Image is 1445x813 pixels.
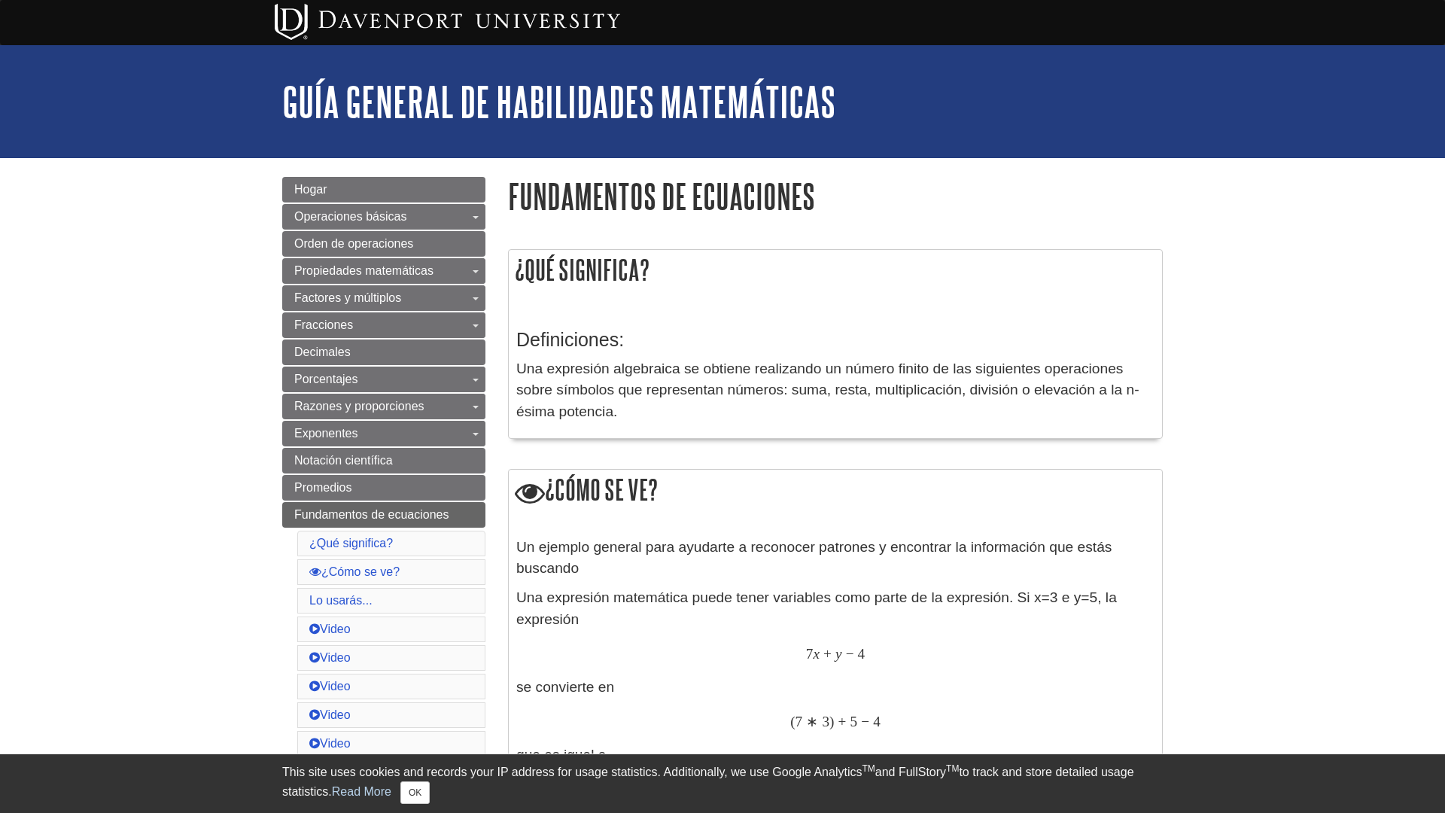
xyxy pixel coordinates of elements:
a: Promedios [282,475,485,501]
a: Guía general de habilidades matemáticas [282,78,835,125]
span: y [835,645,842,662]
span: 5 [850,713,858,730]
a: Fracciones [282,312,485,338]
span: ( [790,713,795,730]
span: Orden de operaciones [294,237,413,250]
span: Porcentajes [294,373,358,385]
a: Propiedades matemáticas [282,258,485,284]
span: 7 [806,645,814,662]
span: Notación científica [294,454,393,467]
span: 4 [858,645,865,662]
a: Razones y proporciones [282,394,485,419]
a: Notación científica [282,448,485,473]
a: Video [309,737,351,750]
a: Video [309,708,351,721]
span: 7 [796,713,803,730]
span: Fundamentos de ecuaciones [294,508,449,521]
span: Fracciones [294,318,353,331]
a: ¿Cómo se ve? [309,565,400,578]
span: + [823,645,832,662]
span: Promedios [294,481,351,494]
span: Hogar [294,183,327,196]
span: ) [829,713,834,730]
p: Un ejemplo general para ayudarte a reconocer patrones y encontrar la información que estás buscando [516,537,1154,580]
span: Razones y proporciones [294,400,424,413]
span: Operaciones básicas [294,210,406,223]
a: Video [309,623,351,635]
a: Porcentajes [282,367,485,392]
span: x [813,645,820,662]
h2: ¿Cómo se ve? [509,470,1162,513]
span: 4 [873,713,881,730]
h2: ¿Qué significa? [509,250,1162,290]
span: + [838,713,847,730]
span: − [861,713,869,730]
button: Close [400,781,430,804]
span: Factores y múltiplos [294,291,401,304]
a: Video [309,680,351,693]
a: Exponentes [282,421,485,446]
h3: Definiciones: [516,329,1154,351]
a: Operaciones básicas [282,204,485,230]
span: Exponentes [294,427,358,440]
div: This site uses cookies and records your IP address for usage statistics. Additionally, we use Goo... [282,763,1163,804]
a: Orden de operaciones [282,231,485,257]
span: 3 [822,713,829,730]
a: Video [309,651,351,664]
span: − [846,645,854,662]
p: Una expresión algebraica se obtiene realizando un número finito de las siguientes operaciones sob... [516,358,1154,423]
a: ¿Qué significa? [309,537,393,550]
img: Davenport University [275,4,620,40]
sup: TM [862,763,875,774]
a: Fundamentos de ecuaciones [282,502,485,528]
h1: Fundamentos de ecuaciones [508,177,1163,215]
a: Factores y múltiplos [282,285,485,311]
a: Hogar [282,177,485,202]
sup: TM [946,763,959,774]
span: ∗ [806,713,818,730]
span: Propiedades matemáticas [294,264,433,277]
span: Decimales [294,346,351,358]
a: Lo usarás... [309,594,373,607]
a: Read More [332,785,391,798]
a: Decimales [282,340,485,365]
